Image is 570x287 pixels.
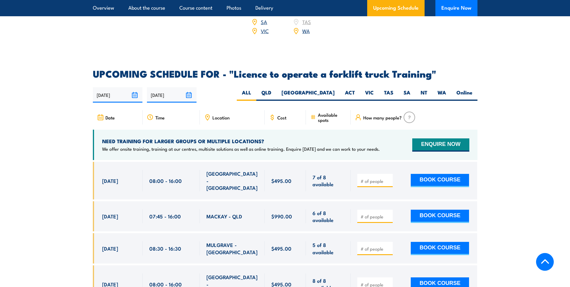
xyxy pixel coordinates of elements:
[302,27,310,34] a: WA
[312,209,344,224] span: 6 of 8 available
[340,89,360,101] label: ACT
[412,138,469,152] button: ENQUIRE NOW
[360,89,379,101] label: VIC
[312,174,344,188] span: 7 of 8 available
[102,146,380,152] p: We offer onsite training, training at our centres, multisite solutions as well as online training...
[411,242,469,255] button: BOOK COURSE
[276,89,340,101] label: [GEOGRAPHIC_DATA]
[102,138,380,144] h4: NEED TRAINING FOR LARGER GROUPS OR MULTIPLE LOCATIONS?
[155,115,165,120] span: Time
[261,27,269,34] a: VIC
[416,89,432,101] label: NT
[398,89,416,101] label: SA
[379,89,398,101] label: TAS
[206,241,258,255] span: MULGRAVE - [GEOGRAPHIC_DATA]
[105,115,115,120] span: Date
[102,213,118,220] span: [DATE]
[312,241,344,255] span: 5 of 8 available
[102,245,118,252] span: [DATE]
[271,213,292,220] span: $990.00
[206,170,258,191] span: [GEOGRAPHIC_DATA] - [GEOGRAPHIC_DATA]
[149,213,181,220] span: 07:45 - 16:00
[147,87,197,103] input: To date
[149,245,181,252] span: 08:30 - 16:30
[411,210,469,223] button: BOOK COURSE
[261,18,267,25] a: SA
[277,115,286,120] span: Cost
[361,246,391,252] input: # of people
[411,174,469,187] button: BOOK COURSE
[149,177,182,184] span: 08:00 - 16:00
[361,178,391,184] input: # of people
[318,112,346,122] span: Available spots
[432,89,451,101] label: WA
[93,87,142,103] input: From date
[363,115,402,120] span: How many people?
[451,89,477,101] label: Online
[93,69,477,78] h2: UPCOMING SCHEDULE FOR - "Licence to operate a forklift truck Training"
[212,115,230,120] span: Location
[206,213,242,220] span: MACKAY - QLD
[271,245,291,252] span: $495.00
[102,177,118,184] span: [DATE]
[271,177,291,184] span: $495.00
[361,214,391,220] input: # of people
[256,89,276,101] label: QLD
[237,89,256,101] label: ALL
